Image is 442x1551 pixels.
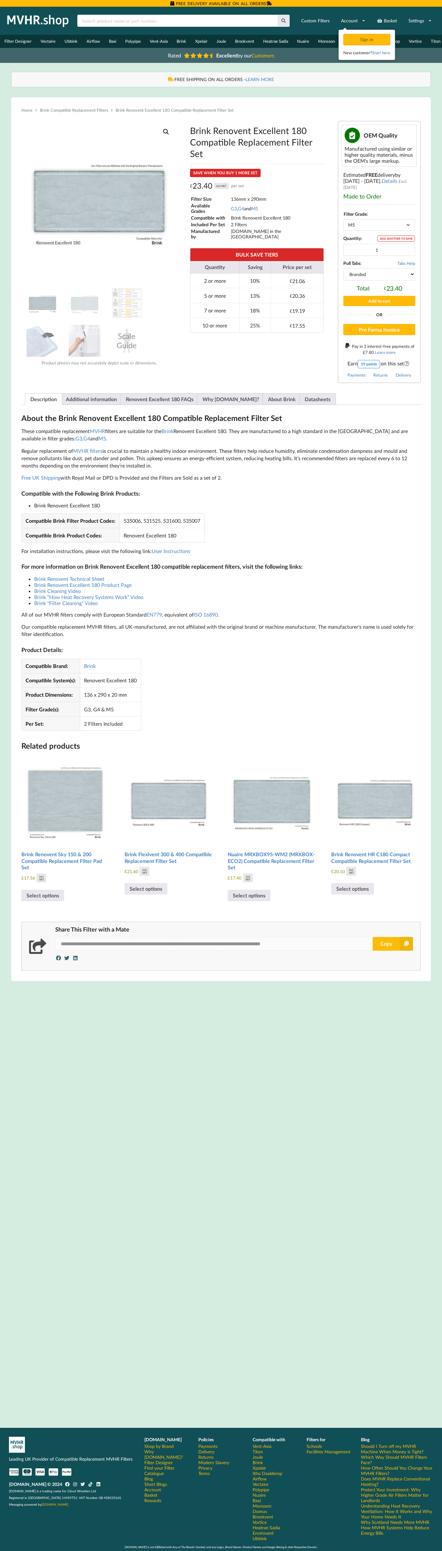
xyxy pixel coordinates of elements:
div: Manufactured using similar or higher quality materials, minus the OEM's large markup. [345,146,414,164]
a: View full-screen image gallery [160,126,172,138]
div: 23.40 [190,181,244,191]
th: Price per set [271,261,324,273]
a: MVHR [90,428,105,434]
img: MVHR Filter with a Black Tag [27,325,58,357]
a: Vent-Axia [145,35,172,48]
a: G3 [231,206,237,211]
img: Brink Renovent Sky 150 & 200 Compatible MVHR Filter Pad Replacement Set from MVHR.shop [21,755,110,843]
span: Tabs Help [397,261,415,266]
h2: Brink Renovent Sky 150 & 200 Compatible Replacement Filter Pad Set [21,849,110,873]
td: Per Set: [22,716,80,731]
span: £ [290,308,292,313]
a: Start here [372,50,390,55]
button: Add to cart [343,296,415,306]
a: Filter Designer [144,1460,173,1465]
span: £ [363,350,365,355]
img: Brink Flexivent 300 & 400 Compatible MVHR Filter Replacement Set from MVHR.shop [125,755,213,843]
a: Terms [198,1471,210,1476]
a: Details [382,178,397,184]
img: mvhr.shop.png [4,13,72,29]
td: Filter Size [191,196,230,202]
a: Vortice [253,1519,267,1525]
span: £ [290,323,292,328]
td: Compatible Brink Product Codes: [22,528,119,542]
b: Compatible with [253,1437,285,1442]
a: Select options for “Brink Renovent HR C180 Compact Compatible Replacement Filter Set” [331,883,374,895]
td: 18% [239,303,271,318]
b: Filters for [307,1437,325,1442]
div: VAT [349,871,354,874]
a: Additional information [66,393,117,405]
span: Total: [357,285,370,292]
div: Or [343,313,415,317]
div: 17.40 [228,873,253,882]
td: 13% [239,288,271,303]
div: incl [349,868,353,871]
a: Schools [307,1443,322,1449]
div: Sign in [343,34,390,45]
span: Messaging powered by [9,1502,68,1506]
b: FREE [366,172,377,178]
img: Dimensions and Filter Grade of the Brink Renovent Excellent 180 Compatible MVHR Filter Replacemen... [69,287,101,319]
td: 2 Filters Included [80,716,141,731]
a: Brink Renovent HR C180 Compact Compatible Replacement Filter Set £20.10inclVAT [331,755,419,876]
span: Brink Renovent Excellent 180 Compatible Replacement Filter Set [116,108,234,113]
td: , and [231,203,323,214]
div: FREE SHIPPING ON ALL ORDERS - [18,76,424,83]
th: BULK SAVE TIERS [190,248,324,261]
img: Brink Renovent Excellent 180 Compatible MVHR Filter Replacement Set from MVHR.shop [27,287,58,319]
a: Short Blogs [144,1481,167,1487]
a: MVHR filters [73,448,103,454]
a: Brink Compatible Replacement Filters [40,108,108,113]
h2: About the Brink Renovent Excellent 180 Compatible Replacement Filter Set [21,413,421,423]
div: VAT [39,878,44,881]
p: For installation instructions, please visit the following link: [21,548,421,555]
b: Policies [198,1437,214,1442]
a: Brink [172,35,191,48]
a: Sign in [343,37,392,42]
li: Brink Renovent Excellent 180 [34,502,421,508]
h3: For more information on Brink Renovent Excellent 180 compatible replacement filters, visit the fo... [21,563,421,570]
div: 21.06 [290,278,305,284]
td: 10 or more [190,318,239,333]
a: Heatrae Sadia [253,1525,280,1530]
h2: Related products [21,741,421,751]
a: Airflow [82,35,104,48]
span: £ [331,869,334,874]
a: Nuaire [253,1492,266,1498]
a: Polypipe [253,1487,269,1492]
p: with Royal Mail or DPD is Provided and the Filters are Sold as a set of 2. [21,474,421,482]
div: 17.55 [290,323,305,329]
a: ISO 16890 [194,611,218,618]
img: Nuaire MRXBOX95-WM2 Compatible MVHR Filter Replacement Set from MVHR.shop [228,755,316,843]
a: Brink Cleaning Video [34,588,81,594]
span: Pay in 3 interest-free payments of . [352,344,415,355]
span: £ [290,278,292,283]
span: £ [125,869,127,874]
a: Payments [198,1443,217,1449]
b: Pull Tabs: [343,260,362,266]
div: 20.10 [331,867,356,876]
b: Blog [361,1437,370,1442]
button: Pro Forma Invoice [343,324,415,335]
td: Renovent Excellent 180 [119,528,204,542]
a: Learn more [375,350,396,355]
a: Brink Renovent Technical Sheet [34,576,104,582]
td: Product Dimensions: [22,687,80,702]
a: Brookvent [231,35,259,48]
td: 136 x 290 x 20 mm [80,687,141,702]
td: Manufactured by [191,228,230,240]
a: Brink Renovent Excellent 180 Product Page [34,582,132,588]
h1: Brink Renovent Excellent 180 Compatible Replacement Filter Set [190,125,324,159]
a: Privacy [198,1465,212,1471]
a: Brink [162,428,173,434]
h2: Brink Flexivent 300 & 400 Compatible Replacement Filter Set [125,849,213,867]
a: Monsoon [314,35,339,48]
a: [DOMAIN_NAME] [42,1502,68,1506]
a: Should I Turn off my MVHR Machine When Money is Tight? [361,1443,433,1454]
div: SAVE WHEN YOU BUY 1 MORE SET [190,169,261,177]
a: Nuaire [293,35,314,48]
a: G3 [75,435,82,441]
div: 19.19 [290,308,305,314]
a: Envirovent [253,1530,274,1536]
